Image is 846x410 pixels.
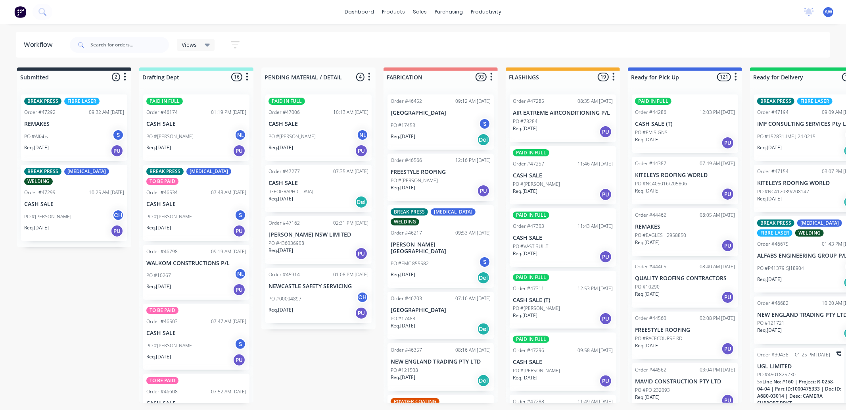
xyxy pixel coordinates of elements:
div: sales [409,6,431,18]
div: PU [721,291,734,304]
div: PU [233,283,246,296]
div: 07:48 AM [DATE] [211,189,246,196]
p: PO #[PERSON_NAME] [391,177,438,184]
div: 09:19 AM [DATE] [211,248,246,255]
div: 08:05 AM [DATE] [700,212,735,219]
p: CASH SALE [513,359,613,366]
div: 09:12 AM [DATE] [455,98,491,105]
div: Del [477,133,490,146]
div: FIBRE LASER [757,229,792,237]
p: PO #NC405016/205806 [635,180,687,187]
div: PU [111,144,123,157]
div: Order #47311 [513,285,544,292]
div: Order #47299 [24,189,56,196]
div: NL [234,268,246,280]
p: Req. [DATE] [757,195,782,202]
div: PU [599,375,612,387]
div: 10:25 AM [DATE] [89,189,124,196]
div: Order #46357 [391,346,422,354]
p: PO #121508 [391,367,418,374]
div: 11:49 AM [DATE] [577,398,613,405]
div: Order #4716202:31 PM [DATE][PERSON_NAME] NSW LIMITEDPO #436036908Req.[DATE]PU [265,216,372,264]
div: Order #46217 [391,229,422,237]
div: PAID IN FULL [513,336,549,343]
div: Order #47257 [513,160,544,167]
div: Order #47277 [269,168,300,175]
p: [PERSON_NAME][GEOGRAPHIC_DATA] [391,241,491,255]
div: S [479,118,491,130]
div: POWDER COATING [391,398,439,405]
img: Factory [14,6,26,18]
div: Order #4446508:40 AM [DATE]QUALITY ROOFING CONTRACTORSPO #10290Req.[DATE]PU [632,260,738,308]
div: 07:52 AM [DATE] [211,388,246,395]
div: WELDING [24,178,53,185]
div: FIBRE LASER [64,98,100,105]
div: PAID IN FULL [269,98,305,105]
div: PAID IN FULL [513,274,549,281]
p: [PERSON_NAME] NSW LIMITED [269,231,368,238]
div: CH [112,209,124,221]
div: BREAK PRESS [391,208,428,216]
div: Order #4446208:05 AM [DATE]REMAKESPO #EAGLES - 2958850Req.[DATE]PU [632,208,738,256]
div: PAID IN FULLOrder #4729609:58 AM [DATE]CASH SALEPO #[PERSON_NAME]Req.[DATE]PU [510,333,616,391]
p: CASH SALE [146,201,246,208]
div: Order #46682 [757,300,788,307]
div: PU [721,343,734,355]
p: PO #[PERSON_NAME] [513,367,560,374]
div: 07:35 AM [DATE] [333,168,368,175]
div: TO BE PAIDOrder #4650307:47 AM [DATE]CASH SALEPO #[PERSON_NAME]SReq.[DATE]PU [143,304,249,370]
p: Req. [DATE] [513,125,537,132]
div: PAID IN FULLOrder #4725711:46 AM [DATE]CASH SALEPO #[PERSON_NAME]Req.[DATE]PU [510,146,616,204]
div: PU [233,144,246,157]
p: Req. [DATE] [269,247,293,254]
p: [GEOGRAPHIC_DATA] [391,307,491,314]
p: Req. [DATE] [513,188,537,195]
div: BREAK PRESS [24,98,61,105]
p: Req. [DATE] [513,250,537,257]
div: Del [477,271,490,284]
div: PU [355,247,368,260]
p: Req. [DATE] [757,327,782,334]
p: MAVID CONSTRUCTION PTY LTD [635,378,735,385]
p: Req. [DATE] [635,239,660,246]
div: Order #44462 [635,212,666,219]
div: 01:19 PM [DATE] [211,109,246,116]
div: Order #46798 [146,248,178,255]
div: Order #47303 [513,223,544,230]
div: Del [355,196,368,208]
div: Order #4591401:08 PM [DATE]NEWCASTLE SAFETY SERVICINGPO #00004897CHReq.[DATE]PU [265,268,372,323]
div: 07:47 AM [DATE] [211,318,246,325]
div: Order #44560 [635,315,666,322]
p: PO #4501825230 [757,371,796,378]
p: PO #VAST BUILT [513,243,548,250]
p: REMAKES [635,223,735,230]
p: CASH SALE [146,400,246,407]
p: PO #P41379-SJ18904 [757,265,804,272]
div: S [234,338,246,350]
div: [MEDICAL_DATA] [797,219,842,227]
p: PO #73284 [513,118,537,125]
div: PAID IN FULLOrder #4700610:13 AM [DATE]CASH SALEPO #[PERSON_NAME]NLReq.[DATE]PU [265,94,372,161]
div: Del [477,374,490,387]
div: BREAK PRESS[MEDICAL_DATA]WELDINGOrder #4729910:25 AM [DATE]CASH SALEPO #[PERSON_NAME]CHReq.[DATE]PU [21,165,127,241]
div: 03:04 PM [DATE] [700,366,735,373]
div: 11:43 AM [DATE] [577,223,613,230]
p: Req. [DATE] [391,133,415,140]
p: PO #152831-IMF-J.24.0215 [757,133,815,140]
div: 01:25 PM [DATE] [795,351,830,358]
div: PAID IN FULL [513,149,549,156]
p: UGL LIMITED [757,363,841,370]
div: 12:16 PM [DATE] [455,157,491,164]
div: PAID IN FULL [146,98,183,105]
p: Req. [DATE] [391,184,415,191]
p: QUALITY ROOFING CONTRACTORS [635,275,735,282]
div: Order #46608 [146,388,178,395]
div: [MEDICAL_DATA] [186,168,231,175]
div: PU [721,394,734,407]
div: purchasing [431,6,467,18]
p: Req. [DATE] [269,306,293,314]
p: PO #10290 [635,283,660,291]
div: TO BE PAID [146,377,178,384]
div: BREAK PRESS [757,98,794,105]
div: [MEDICAL_DATA] [431,208,476,216]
